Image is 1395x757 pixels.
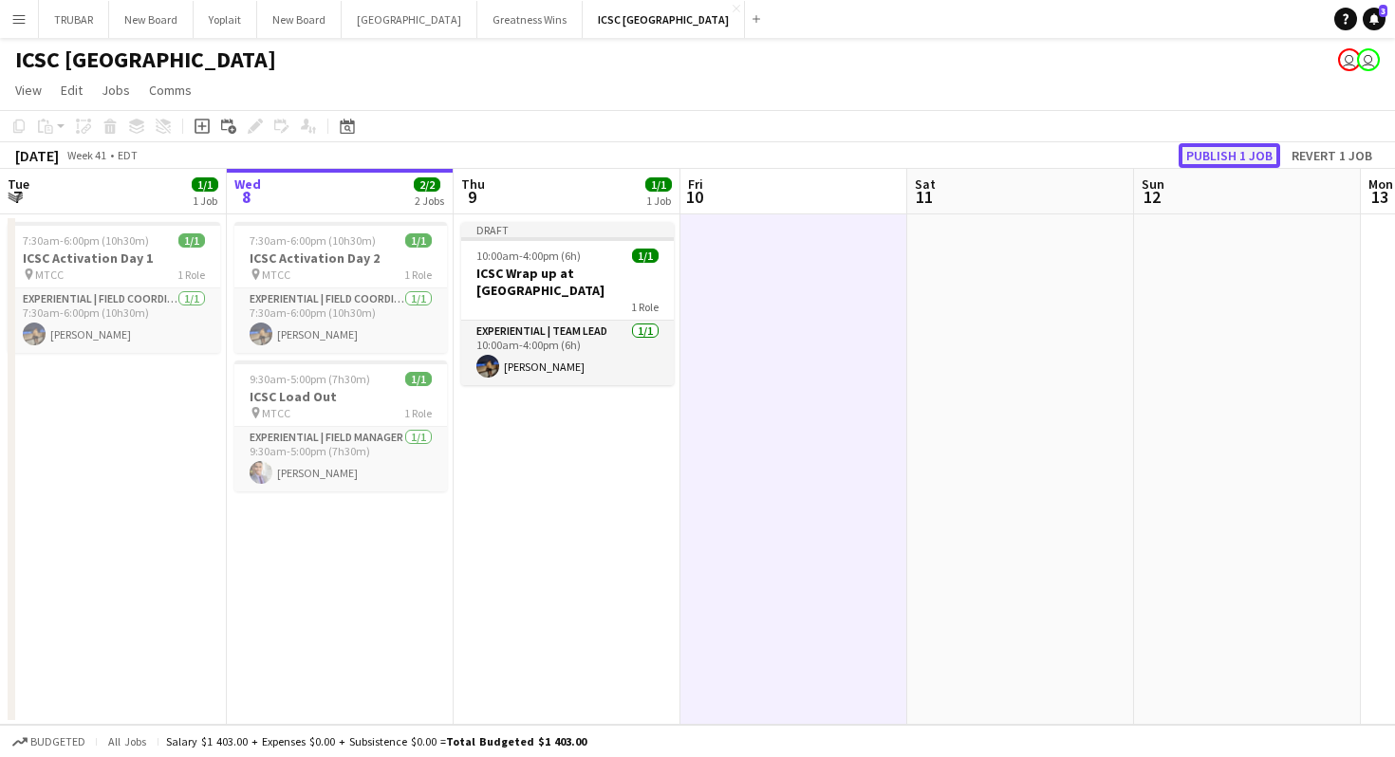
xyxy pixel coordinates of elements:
a: 3 [1363,8,1386,30]
span: Comms [149,82,192,99]
app-card-role: Experiential | Field Coordinator1/17:30am-6:00pm (10h30m)[PERSON_NAME] [8,288,220,353]
span: 8 [232,186,261,208]
span: 11 [912,186,936,208]
span: Sun [1142,175,1164,193]
button: Yoplait [194,1,257,38]
span: Tue [8,175,29,193]
button: Budgeted [9,731,88,752]
span: 2/2 [414,177,440,192]
span: View [15,82,42,99]
app-card-role: Experiential | Field Manager1/19:30am-5:00pm (7h30m)[PERSON_NAME] [234,427,447,491]
span: Thu [461,175,485,193]
div: [DATE] [15,146,59,165]
div: 1 Job [646,194,671,208]
button: New Board [257,1,342,38]
span: 1 Role [631,300,659,314]
span: 7:30am-6:00pm (10h30m) [23,233,149,248]
span: 13 [1366,186,1393,208]
div: Salary $1 403.00 + Expenses $0.00 + Subsistence $0.00 = [166,734,586,748]
span: 9 [458,186,485,208]
span: MTCC [262,268,290,282]
span: 1/1 [632,249,659,263]
button: ICSC [GEOGRAPHIC_DATA] [583,1,745,38]
span: 10:00am-4:00pm (6h) [476,249,581,263]
h3: ICSC Wrap up at [GEOGRAPHIC_DATA] [461,265,674,299]
button: [GEOGRAPHIC_DATA] [342,1,477,38]
h3: ICSC Activation Day 1 [8,249,220,267]
h3: ICSC Load Out [234,388,447,405]
div: 2 Jobs [415,194,444,208]
span: Wed [234,175,261,193]
span: 1/1 [645,177,672,192]
span: 12 [1139,186,1164,208]
span: Jobs [102,82,130,99]
h1: ICSC [GEOGRAPHIC_DATA] [15,46,276,74]
app-card-role: Experiential | Field Coordinator1/17:30am-6:00pm (10h30m)[PERSON_NAME] [234,288,447,353]
div: EDT [118,148,138,162]
button: Greatness Wins [477,1,583,38]
app-job-card: Draft10:00am-4:00pm (6h)1/1ICSC Wrap up at [GEOGRAPHIC_DATA]1 RoleExperiential | Team Lead1/110:0... [461,222,674,385]
span: Edit [61,82,83,99]
h3: ICSC Activation Day 2 [234,249,447,267]
span: MTCC [262,406,290,420]
span: Total Budgeted $1 403.00 [446,734,586,748]
a: Edit [53,78,90,102]
span: Fri [688,175,703,193]
a: Comms [141,78,199,102]
span: 7:30am-6:00pm (10h30m) [250,233,376,248]
span: Sat [915,175,936,193]
span: 1 Role [177,268,205,282]
span: All jobs [104,734,150,748]
span: 1/1 [405,233,432,248]
app-job-card: 7:30am-6:00pm (10h30m)1/1ICSC Activation Day 1 MTCC1 RoleExperiential | Field Coordinator1/17:30a... [8,222,220,353]
app-card-role: Experiential | Team Lead1/110:00am-4:00pm (6h)[PERSON_NAME] [461,321,674,385]
span: Budgeted [30,735,85,748]
button: TRUBAR [39,1,109,38]
span: 1/1 [192,177,218,192]
span: 1/1 [178,233,205,248]
app-user-avatar: Derek DeNure [1338,48,1361,71]
app-user-avatar: Jamaal Jemmott [1357,48,1380,71]
span: 9:30am-5:00pm (7h30m) [250,372,370,386]
span: Mon [1368,175,1393,193]
span: 10 [685,186,703,208]
button: New Board [109,1,194,38]
button: Publish 1 job [1179,143,1280,168]
button: Revert 1 job [1284,143,1380,168]
div: 1 Job [193,194,217,208]
span: MTCC [35,268,64,282]
a: View [8,78,49,102]
app-job-card: 9:30am-5:00pm (7h30m)1/1ICSC Load Out MTCC1 RoleExperiential | Field Manager1/19:30am-5:00pm (7h3... [234,360,447,491]
div: Draft [461,222,674,237]
span: Week 41 [63,148,110,162]
app-job-card: 7:30am-6:00pm (10h30m)1/1ICSC Activation Day 2 MTCC1 RoleExperiential | Field Coordinator1/17:30a... [234,222,447,353]
span: 3 [1379,5,1387,17]
span: 1 Role [404,406,432,420]
span: 7 [5,186,29,208]
span: 1 Role [404,268,432,282]
span: 1/1 [405,372,432,386]
a: Jobs [94,78,138,102]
